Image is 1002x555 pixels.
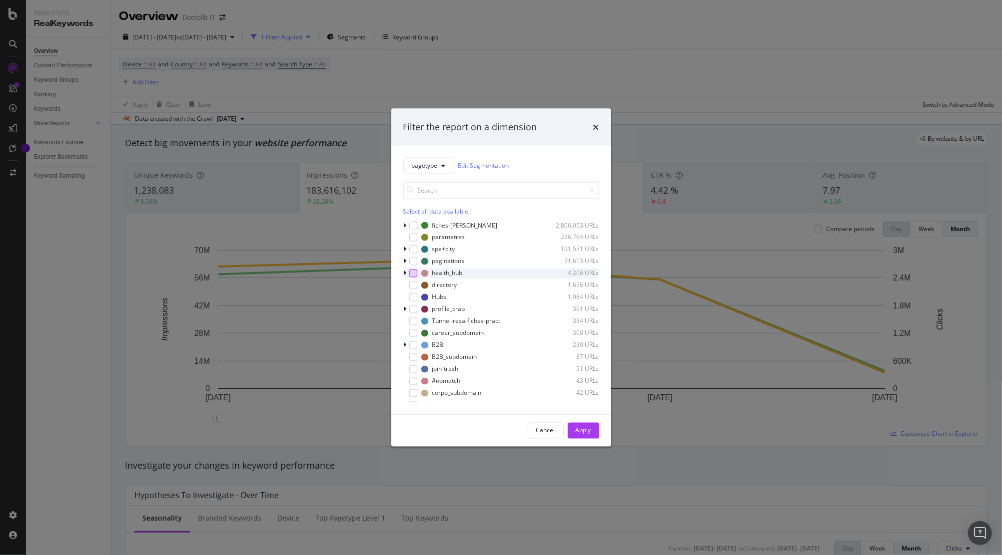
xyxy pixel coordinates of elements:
[391,109,611,447] div: modal
[550,317,599,325] div: 334 URLs
[432,269,463,277] div: health_hub
[593,121,599,134] div: times
[568,422,599,438] button: Apply
[403,181,599,199] input: Search
[528,422,564,438] button: Cancel
[432,401,484,409] div: pagination_broken
[968,521,992,545] div: Open Intercom Messenger
[432,281,457,289] div: directory
[403,121,537,134] div: Filter the report on a dimension
[432,341,444,349] div: B2B
[432,377,461,385] div: #nomatch
[550,245,599,254] div: 191,551 URLs
[550,305,599,313] div: 361 URLs
[432,221,498,230] div: fiches-[PERSON_NAME]
[432,257,465,266] div: paginations
[432,245,455,254] div: spe+city
[550,281,599,289] div: 1,656 URLs
[432,305,465,313] div: profile_crap
[550,269,599,277] div: 4,206 URLs
[550,389,599,397] div: 42 URLs
[550,401,599,409] div: 40 URLs
[550,341,599,349] div: 230 URLs
[432,329,484,337] div: career_subdomain
[550,377,599,385] div: 43 URLs
[412,161,438,170] span: pagetype
[432,365,459,373] div: join-trash
[550,293,599,301] div: 1,084 URLs
[403,157,454,173] button: pagetype
[550,329,599,337] div: 300 URLs
[550,353,599,361] div: 87 URLs
[536,426,555,435] div: Cancel
[432,389,482,397] div: corpo_subdomain
[550,233,599,242] div: 226,764 URLs
[432,293,447,301] div: Hubs
[432,317,501,325] div: Tunnel-resa-fiches-pract
[550,257,599,266] div: 71,613 URLs
[458,160,509,171] a: Edit Segmentation
[576,426,591,435] div: Apply
[403,207,599,215] div: Select all data available
[432,353,477,361] div: B2B_subdomain
[550,365,599,373] div: 51 URLs
[432,233,465,242] div: parametres
[550,221,599,230] div: 2,806,053 URLs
